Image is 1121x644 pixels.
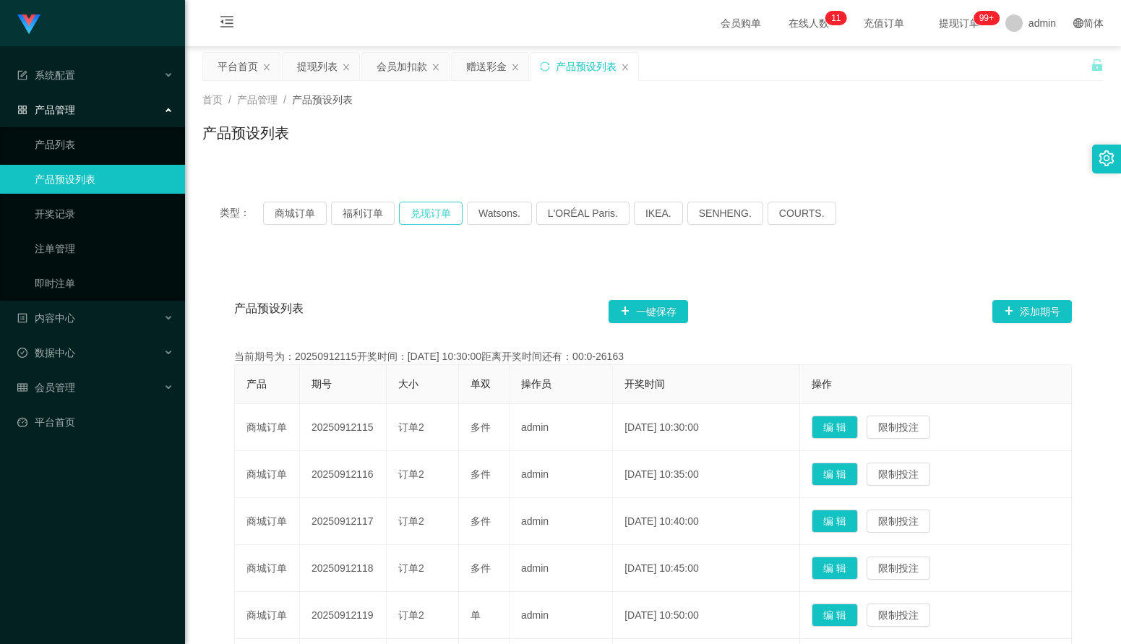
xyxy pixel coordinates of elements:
[634,202,683,225] button: IKEA.
[246,378,267,390] span: 产品
[17,70,27,80] i: 图标: form
[613,404,800,451] td: [DATE] 10:30:00
[234,349,1072,364] div: 当前期号为：20250912115开奖时间：[DATE] 10:30:00距离开奖时间还有：00:0-26163
[262,63,271,72] i: 图标: close
[398,378,418,390] span: 大小
[35,269,173,298] a: 即时注单
[867,463,930,486] button: 限制投注
[17,14,40,35] img: logo.9652507e.png
[471,562,491,574] span: 多件
[812,604,858,627] button: 编 辑
[297,53,338,80] div: 提现列表
[398,468,424,480] span: 订单2
[613,451,800,498] td: [DATE] 10:35:00
[292,94,353,106] span: 产品预设列表
[609,300,688,323] button: 图标: plus一键保存
[613,592,800,639] td: [DATE] 10:50:00
[17,382,27,392] i: 图标: table
[431,63,440,72] i: 图标: close
[17,312,75,324] span: 内容中心
[17,382,75,393] span: 会员管理
[300,592,387,639] td: 20250912119
[510,451,613,498] td: admin
[812,378,832,390] span: 操作
[300,498,387,545] td: 20250912117
[35,130,173,159] a: 产品列表
[17,105,27,115] i: 图标: appstore-o
[398,515,424,527] span: 订单2
[228,94,231,106] span: /
[471,515,491,527] span: 多件
[17,313,27,323] i: 图标: profile
[511,63,520,72] i: 图标: close
[235,592,300,639] td: 商城订单
[974,11,1000,25] sup: 1175
[624,378,665,390] span: 开奖时间
[300,404,387,451] td: 20250912115
[992,300,1072,323] button: 图标: plus添加期号
[235,498,300,545] td: 商城订单
[621,63,630,72] i: 图标: close
[831,11,836,25] p: 1
[781,18,836,28] span: 在线人数
[812,510,858,533] button: 编 辑
[867,510,930,533] button: 限制投注
[471,421,491,433] span: 多件
[510,545,613,592] td: admin
[399,202,463,225] button: 兑现订单
[234,300,304,323] span: 产品预设列表
[812,416,858,439] button: 编 辑
[235,404,300,451] td: 商城订单
[687,202,763,225] button: SENHENG.
[521,378,551,390] span: 操作员
[398,562,424,574] span: 订单2
[342,63,351,72] i: 图标: close
[398,609,424,621] span: 订单2
[220,202,263,225] span: 类型：
[867,557,930,580] button: 限制投注
[17,104,75,116] span: 产品管理
[17,348,27,358] i: 图标: check-circle-o
[613,498,800,545] td: [DATE] 10:40:00
[540,61,550,72] i: 图标: sync
[471,609,481,621] span: 单
[1099,150,1114,166] i: 图标: setting
[466,53,507,80] div: 赠送彩金
[856,18,911,28] span: 充值订单
[825,11,846,25] sup: 12
[17,408,173,437] a: 图标: dashboard平台首页
[202,122,289,144] h1: 产品预设列表
[510,498,613,545] td: admin
[1073,18,1083,28] i: 图标: global
[867,604,930,627] button: 限制投注
[812,463,858,486] button: 编 辑
[613,545,800,592] td: [DATE] 10:45:00
[812,557,858,580] button: 编 辑
[35,199,173,228] a: 开奖记录
[377,53,427,80] div: 会员加扣款
[283,94,286,106] span: /
[331,202,395,225] button: 福利订单
[35,165,173,194] a: 产品预设列表
[300,451,387,498] td: 20250912116
[932,18,987,28] span: 提现订单
[17,347,75,359] span: 数据中心
[1091,59,1104,72] i: 图标: unlock
[556,53,617,80] div: 产品预设列表
[235,451,300,498] td: 商城订单
[536,202,630,225] button: L'ORÉAL Paris.
[235,545,300,592] td: 商城订单
[467,202,532,225] button: Watsons.
[398,421,424,433] span: 订单2
[471,468,491,480] span: 多件
[202,1,252,47] i: 图标: menu-fold
[510,592,613,639] td: admin
[836,11,841,25] p: 1
[202,94,223,106] span: 首页
[218,53,258,80] div: 平台首页
[510,404,613,451] td: admin
[867,416,930,439] button: 限制投注
[300,545,387,592] td: 20250912118
[471,378,491,390] span: 单双
[237,94,278,106] span: 产品管理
